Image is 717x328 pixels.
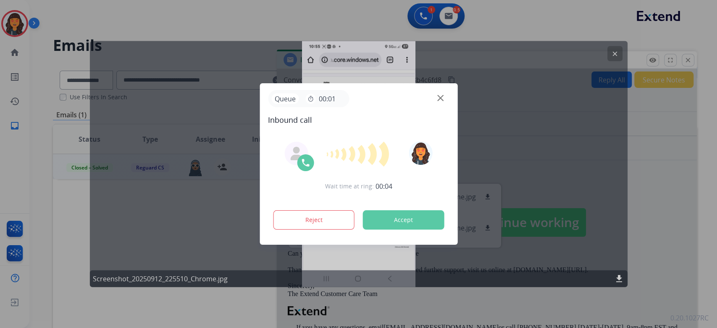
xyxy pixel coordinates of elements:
[268,114,449,126] span: Inbound call
[362,210,444,230] button: Accept
[325,182,374,190] span: Wait time at ring:
[437,95,444,101] img: close-button
[319,94,336,104] span: 00:01
[289,147,303,160] img: agent-avatar
[670,313,709,323] p: 0.20.1027RC
[307,95,314,102] mat-icon: timer
[273,210,355,230] button: Reject
[271,93,299,104] p: Queue
[300,158,310,168] img: call-icon
[409,141,433,165] img: avatar
[376,181,392,191] span: 00:04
